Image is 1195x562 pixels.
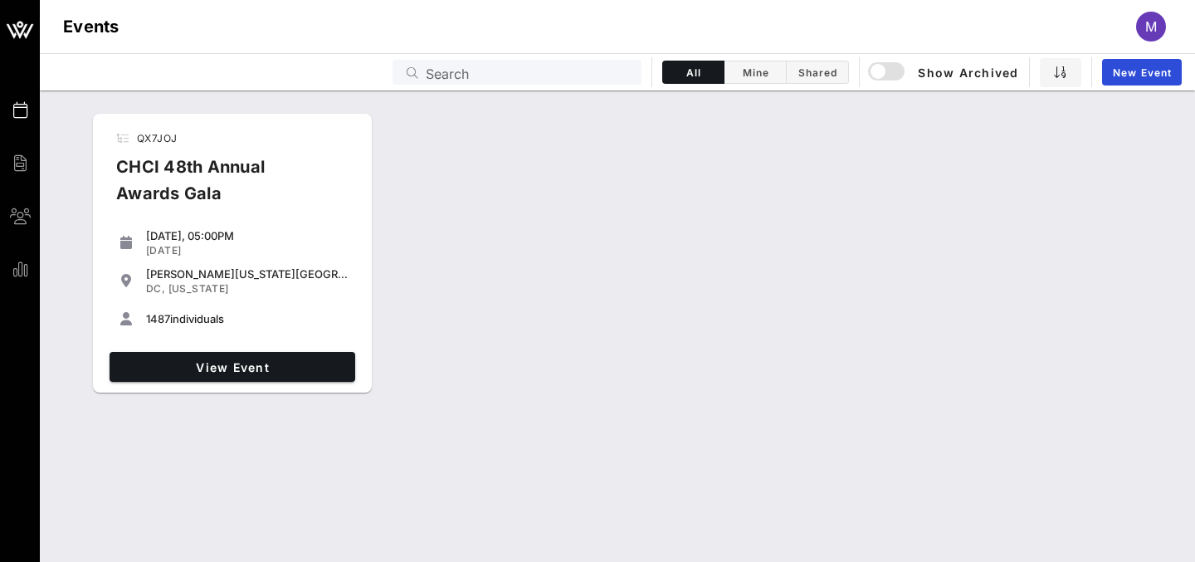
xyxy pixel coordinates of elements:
span: m [1145,18,1157,35]
div: [PERSON_NAME][US_STATE][GEOGRAPHIC_DATA] [146,267,349,281]
span: QX7JOJ [137,132,177,144]
button: Show Archived [870,57,1019,87]
div: CHCI 48th Annual Awards Gala [103,154,337,220]
span: Show Archived [871,62,1018,82]
span: 1487 [146,312,170,325]
div: m [1136,12,1166,42]
button: Shared [787,61,849,84]
button: Mine [724,61,787,84]
span: Mine [734,66,776,79]
span: New Event [1112,66,1172,79]
button: All [662,61,724,84]
span: DC, [146,282,165,295]
span: [US_STATE] [168,282,229,295]
a: New Event [1102,59,1182,86]
span: All [673,66,714,79]
div: [DATE], 05:00PM [146,229,349,242]
span: View Event [116,360,349,374]
div: individuals [146,312,349,325]
h1: Events [63,13,119,40]
span: Shared [797,66,838,79]
a: View Event [110,352,355,382]
div: [DATE] [146,244,349,257]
